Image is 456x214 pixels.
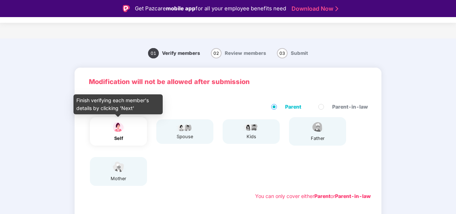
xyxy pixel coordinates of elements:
a: Download Now [292,5,336,12]
span: Parent [282,103,304,111]
span: Submit [291,50,308,56]
p: Modification will not be allowed after submission [89,77,367,87]
span: Parent-in-law [329,103,371,111]
div: spouse [176,133,194,140]
strong: mobile app [166,5,196,12]
div: Finish verifying each member's details by clicking 'Next' [74,94,163,114]
div: self [110,135,127,142]
span: Verify members [162,50,200,56]
img: svg+xml;base64,PHN2ZyBpZD0iRmF0aGVyX2ljb24iIHhtbG5zPSJodHRwOi8vd3d3LnczLm9yZy8yMDAwL3N2ZyIgeG1sbn... [309,121,326,133]
b: Parent-in-law [335,193,371,199]
span: 02 [211,48,222,58]
img: svg+xml;base64,PHN2ZyB4bWxucz0iaHR0cDovL3d3dy53My5vcmcvMjAwMC9zdmciIHdpZHRoPSI5Ny44OTciIGhlaWdodD... [176,123,194,131]
div: mother [110,175,127,182]
span: 01 [148,48,159,58]
span: 03 [277,48,288,58]
img: svg+xml;base64,PHN2ZyB4bWxucz0iaHR0cDovL3d3dy53My5vcmcvMjAwMC9zdmciIHdpZHRoPSI1NCIgaGVpZ2h0PSIzOC... [110,161,127,173]
img: svg+xml;base64,PHN2ZyBpZD0iU3BvdXNlX2ljb24iIHhtbG5zPSJodHRwOi8vd3d3LnczLm9yZy8yMDAwL3N2ZyIgd2lkdG... [110,121,127,133]
img: svg+xml;base64,PHN2ZyB4bWxucz0iaHR0cDovL3d3dy53My5vcmcvMjAwMC9zdmciIHdpZHRoPSI3OS4wMzciIGhlaWdodD... [242,123,260,131]
span: Review members [225,50,266,56]
b: Parent [314,193,330,199]
img: Stroke [335,5,338,12]
div: You can only cover either or [255,192,371,200]
div: Get Pazcare for all your employee benefits need [135,4,286,13]
img: Logo [123,5,130,12]
div: father [309,135,326,142]
div: kids [242,133,260,140]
